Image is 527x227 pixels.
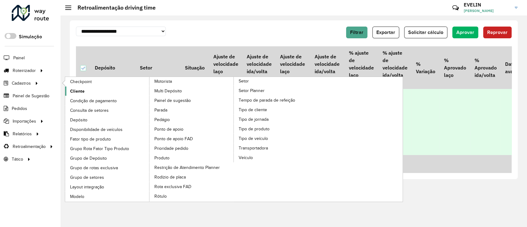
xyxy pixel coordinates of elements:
button: Aprovar [452,27,478,38]
span: Layout integração [70,184,104,190]
a: Tipo de jornada [234,115,318,124]
a: Tipo de cliente [234,105,318,114]
a: Modelo [65,192,150,201]
th: Setor [136,46,181,89]
a: Motorista [65,77,234,202]
span: Roteirizador [13,67,36,74]
th: Ajuste de velocidade laço sugerido [209,46,242,89]
a: Setor [149,77,318,202]
span: Cadastros [12,80,31,86]
a: Transportadora [234,143,318,153]
span: Condição de pagamento [70,98,117,104]
a: Disponibilidade de veículos [65,125,150,134]
a: Pedágio [149,115,234,124]
a: Consulta de setores [65,106,150,115]
a: Grupo de rotas exclusiva [65,163,150,172]
a: Tempo de parada de refeição [234,95,318,105]
a: Ponto de apoio [149,124,234,134]
th: Ajuste de velocidade ida/volta cadastrado [310,46,345,89]
a: Tipo de veículo [234,134,318,143]
a: Condição de pagamento [65,96,150,105]
span: Tático [12,156,23,162]
span: Importações [13,118,36,124]
th: Ajuste de velocidade laço cadastrado [276,46,310,89]
a: Contato Rápido [449,1,462,15]
span: Painel [13,55,25,61]
span: Solicitar cálculo [408,30,443,35]
span: Veículo [239,154,253,161]
span: Transportadora [239,145,268,151]
span: Tipo de veículo [239,135,268,142]
th: % ajuste de velocidade ida/volta editado [378,46,412,89]
th: Depósito [90,46,136,89]
span: Tipo de jornada [239,116,269,123]
span: Ponto de apoio [154,126,183,132]
th: % Aprovado ida/volta [470,46,501,89]
span: Aprovar [456,30,474,35]
a: Rodízio de placa [149,172,234,182]
span: Setor [239,78,249,84]
a: Veículo [234,153,318,162]
th: % Aprovado laço [440,46,470,89]
a: Ponto de apoio FAD [149,134,234,143]
span: Rodízio de placa [154,174,186,180]
a: Grupo de setores [65,173,150,182]
span: Produto [154,155,169,161]
button: Reprovar [483,27,512,38]
a: Rótulo [149,191,234,201]
a: Parada [149,105,234,115]
button: Exportar [372,27,399,38]
label: Simulação [19,33,42,40]
span: Tipo de produto [239,126,270,132]
span: Retroalimentação [13,143,46,150]
a: Painel de sugestão [149,96,234,105]
span: Fator tipo de produto [70,136,111,142]
span: Grupo de Depósito [70,155,107,162]
span: Restrição de Atendimento Planner [154,164,220,171]
span: Pedágio [154,116,170,123]
button: Filtrar [346,27,367,38]
span: Pedidos [12,105,27,112]
span: Grupo Rota Fator Tipo Produto [70,145,129,152]
span: [PERSON_NAME] [464,8,510,14]
span: Filtrar [350,30,363,35]
a: Depósito [65,115,150,124]
h2: Retroalimentação driving time [71,4,156,11]
span: Reprovar [487,30,508,35]
a: Rota exclusiva FAD [149,182,234,191]
span: Relatórios [13,131,32,137]
a: Prioridade pedido [149,144,234,153]
th: Ajuste de velocidade ida/volta sugerido [242,46,276,89]
a: Fator tipo de produto [65,134,150,144]
span: Disponibilidade de veículos [70,126,123,133]
span: Painel de sugestão [154,97,191,104]
span: Checkpoint [70,78,92,85]
span: Tipo de cliente [239,107,267,113]
span: Grupo de rotas exclusiva [70,165,118,171]
a: Grupo de Depósito [65,153,150,163]
a: Multi Depósito [149,86,234,95]
span: Parada [154,107,167,113]
span: Grupo de setores [70,174,104,181]
th: Situação [181,46,209,89]
span: Setor Planner [239,87,265,94]
span: Ponto de apoio FAD [154,136,193,142]
a: Produto [149,153,234,162]
a: Tipo de produto [234,124,318,133]
span: Tempo de parada de refeição [239,97,295,103]
span: Modelo [70,193,84,200]
h3: EVELIN [464,2,510,8]
a: Restrição de Atendimento Planner [149,163,234,172]
span: Depósito [70,117,87,123]
span: Consulta de setores [70,107,109,114]
span: Multi Depósito [154,88,182,94]
a: Layout integração [65,182,150,191]
span: Prioridade pedido [154,145,188,152]
a: Checkpoint [65,77,150,86]
th: % Variação [412,46,439,89]
span: Rota exclusiva FAD [154,183,191,190]
button: Solicitar cálculo [404,27,447,38]
span: Rótulo [154,193,167,200]
span: Exportar [376,30,395,35]
span: Painel de Sugestão [13,93,49,99]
